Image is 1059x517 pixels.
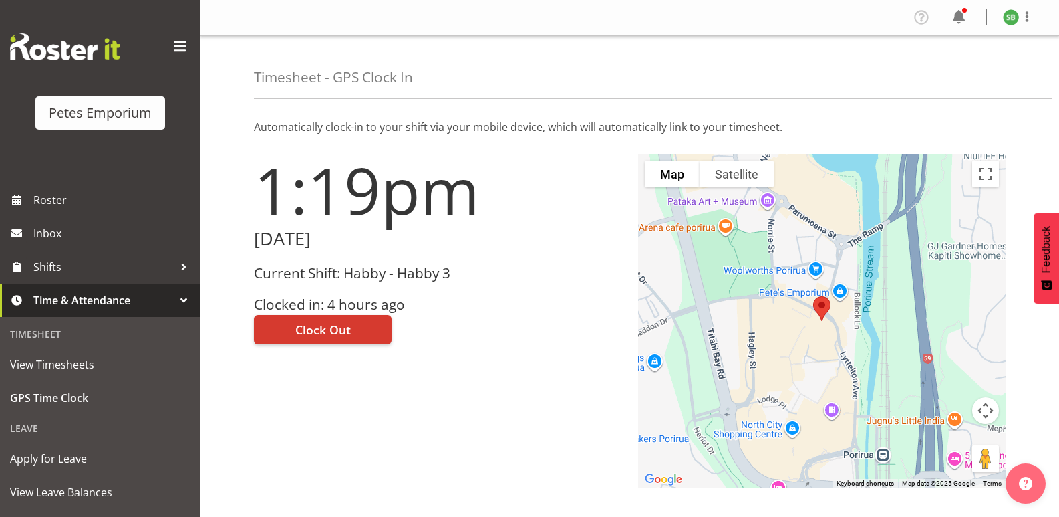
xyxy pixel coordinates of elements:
[972,397,999,424] button: Map camera controls
[1034,213,1059,304] button: Feedback - Show survey
[254,119,1006,135] p: Automatically clock-in to your shift via your mobile device, which will automatically link to you...
[33,190,194,210] span: Roster
[10,354,190,375] span: View Timesheets
[641,471,686,488] img: Google
[295,321,351,338] span: Clock Out
[1003,9,1019,25] img: stephanie-burden9828.jpg
[254,229,622,249] h2: [DATE]
[3,442,197,476] a: Apply for Leave
[49,103,152,123] div: Petes Emporium
[10,33,120,60] img: Rosterit website logo
[645,161,700,187] button: Show street map
[700,161,774,187] button: Show satellite imagery
[3,348,197,381] a: View Timesheets
[972,445,999,472] button: Drag Pegman onto the map to open Street View
[1040,226,1052,273] span: Feedback
[3,381,197,415] a: GPS Time Clock
[254,315,392,344] button: Clock Out
[254,70,413,85] h4: Timesheet - GPS Clock In
[254,266,622,281] h3: Current Shift: Habby - Habby 3
[10,482,190,502] span: View Leave Balances
[902,480,975,487] span: Map data ©2025 Google
[837,479,894,488] button: Keyboard shortcuts
[254,154,622,226] h1: 1:19pm
[641,471,686,488] a: Open this area in Google Maps (opens a new window)
[3,415,197,442] div: Leave
[33,223,194,243] span: Inbox
[33,290,174,310] span: Time & Attendance
[1019,477,1032,490] img: help-xxl-2.png
[33,257,174,277] span: Shifts
[10,388,190,408] span: GPS Time Clock
[10,449,190,469] span: Apply for Leave
[3,476,197,509] a: View Leave Balances
[3,320,197,348] div: Timesheet
[972,161,999,187] button: Toggle fullscreen view
[254,297,622,312] h3: Clocked in: 4 hours ago
[983,480,1002,487] a: Terms (opens in new tab)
